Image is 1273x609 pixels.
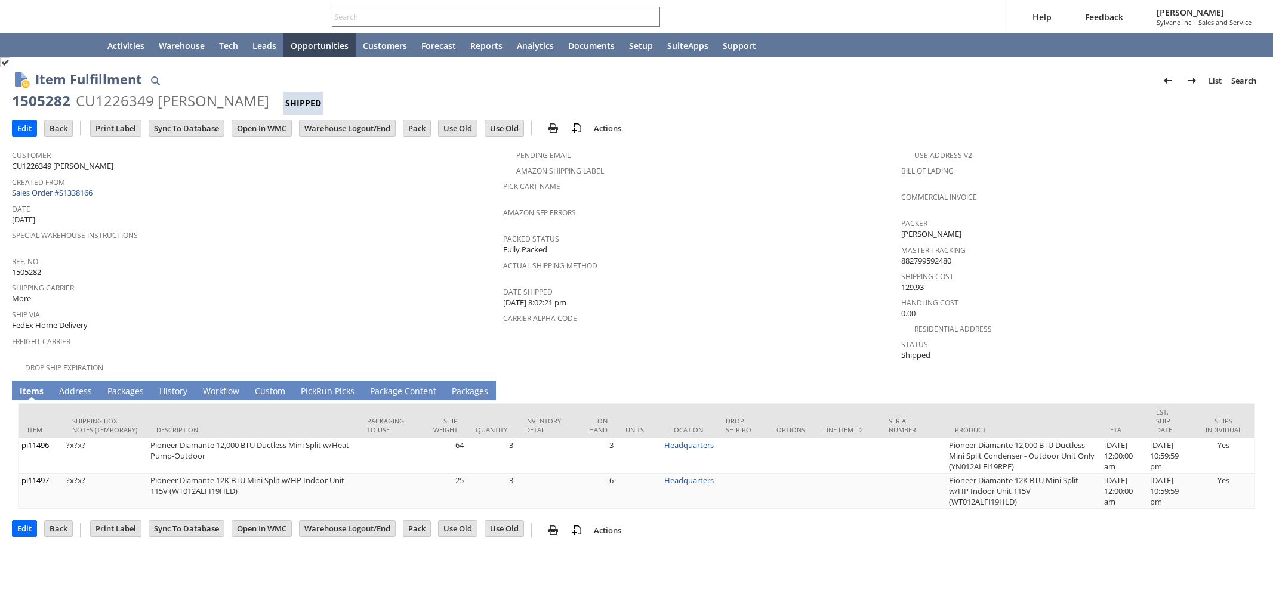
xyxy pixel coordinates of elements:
span: CU1226349 [PERSON_NAME] [12,160,113,172]
input: Open In WMC [232,521,291,536]
a: Home [72,33,100,57]
span: Activities [107,40,144,51]
a: Items [17,385,47,398]
span: W [203,385,211,397]
span: Sales and Service [1198,18,1252,27]
span: 0.00 [901,308,916,319]
input: Use Old [439,521,477,536]
span: Fully Packed [503,244,547,255]
div: Item [27,425,54,434]
a: Customer [12,150,51,160]
td: Pioneer Diamante 12K BTU Mini Split w/HP Indoor Unit 115V (WT012ALFI19HLD) [946,474,1101,509]
a: Actual Shipping Method [503,261,597,271]
a: Actions [589,123,626,134]
a: Residential Address [914,324,992,334]
a: Customers [356,33,414,57]
a: Support [716,33,763,57]
div: Ship Weight [429,416,458,434]
a: Workflow [200,385,242,398]
a: Packer [901,218,927,228]
a: Amazon Shipping Label [516,166,604,176]
a: Status [901,339,928,350]
a: Package Content [367,385,439,398]
img: Quick Find [148,73,162,88]
span: [DATE] [12,214,35,225]
td: ?x?x? [63,474,147,509]
td: Pioneer Diamante 12,000 BTU Ductless Mini Split Condenser - Outdoor Unit Only (YN012ALFI19RPE) [946,438,1101,474]
input: Print Label [91,521,141,536]
svg: Search [643,10,658,24]
div: Units [625,425,652,434]
span: I [20,385,23,397]
div: Shipping Box Notes (Temporary) [72,416,138,434]
input: Use Old [439,120,477,136]
a: Bill Of Lading [901,166,954,176]
td: [DATE] 10:59:59 pm [1147,474,1193,509]
td: Pioneer Diamante 12K BTU Mini Split w/HP Indoor Unit 115V (WT012ALFI19HLD) [147,474,358,509]
input: Use Old [485,521,523,536]
td: 64 [420,438,467,474]
input: Edit [13,521,36,536]
svg: Home [79,38,93,52]
a: Date [12,204,30,214]
a: Use Address V2 [914,150,972,160]
a: Packages [104,385,147,398]
span: - [1194,18,1196,27]
td: Yes [1192,438,1254,474]
span: P [107,385,112,397]
span: e [479,385,484,397]
span: Opportunities [291,40,349,51]
a: Packed Status [503,234,559,244]
span: More [12,293,31,304]
span: Sylvane Inc [1157,18,1191,27]
span: Documents [568,40,615,51]
td: ?x?x? [63,438,147,474]
div: Quantity [476,425,507,434]
input: Search [332,10,643,24]
td: Pioneer Diamante 12,000 BTU Ductless Mini Split w/Heat Pump-Outdoor [147,438,358,474]
td: 3 [467,474,516,509]
a: Ship Via [12,310,40,320]
span: Help [1032,11,1052,23]
td: [DATE] 10:59:59 pm [1147,438,1193,474]
div: Ships Individual [1201,416,1246,434]
span: Setup [629,40,653,51]
a: Setup [622,33,660,57]
span: Warehouse [159,40,205,51]
div: ETA [1110,425,1138,434]
a: pi11496 [21,440,49,450]
td: [DATE] 12:00:00 am [1101,438,1146,474]
a: pi11497 [21,475,49,486]
div: Shortcuts [43,33,72,57]
span: 1505282 [12,267,41,278]
span: Feedback [1085,11,1123,23]
input: Back [45,521,72,536]
a: Sales Order #S1338166 [12,187,95,198]
span: Leads [252,40,276,51]
a: Created From [12,177,65,187]
span: SuiteApps [667,40,708,51]
div: Inventory Detail [525,416,568,434]
a: Analytics [510,33,561,57]
span: Analytics [517,40,554,51]
span: Support [723,40,756,51]
a: Amazon SFP Errors [503,208,576,218]
div: Line Item ID [823,425,871,434]
td: 3 [577,438,617,474]
input: Sync To Database [149,521,224,536]
a: Custom [252,385,288,398]
input: Print Label [91,120,141,136]
img: Next [1185,73,1199,88]
input: Back [45,120,72,136]
input: Warehouse Logout/End [300,521,395,536]
img: print.svg [546,523,560,537]
td: 25 [420,474,467,509]
span: [DATE] 8:02:21 pm [503,297,566,308]
div: Packaging to Use [367,416,411,434]
a: Forecast [414,33,463,57]
a: PickRun Picks [298,385,357,398]
img: add-record.svg [570,523,584,537]
input: Use Old [485,120,523,136]
img: print.svg [546,121,560,135]
a: Packages [449,385,491,398]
